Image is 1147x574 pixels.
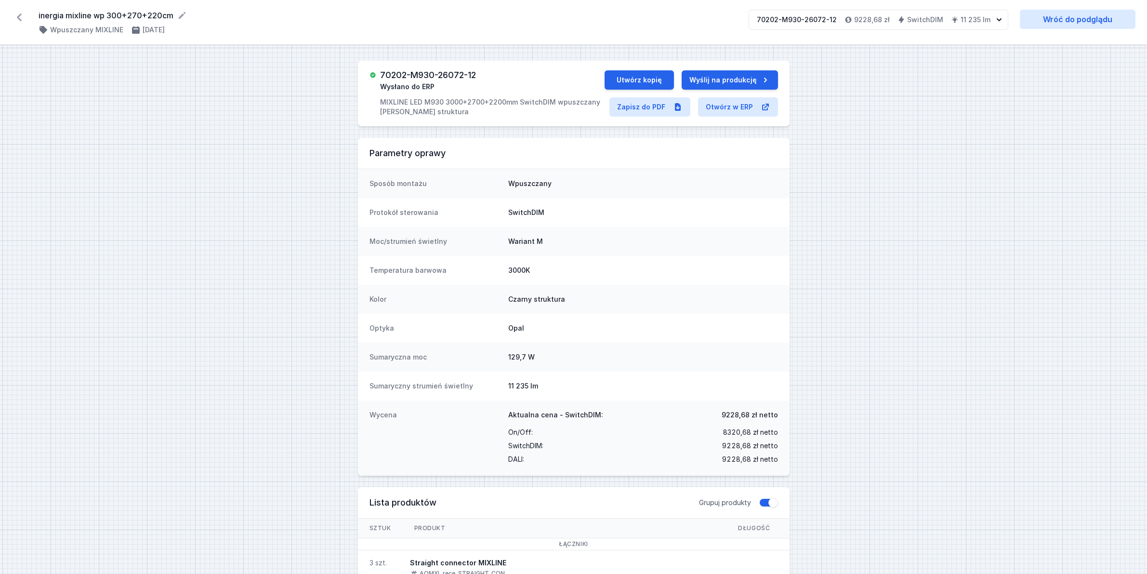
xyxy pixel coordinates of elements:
[508,426,533,439] span: On/Off :
[508,208,778,217] dd: SwitchDIM
[369,323,501,333] dt: Optyka
[369,294,501,304] dt: Kolor
[177,11,187,20] button: Edytuj nazwę projektu
[508,237,778,246] dd: Wariant M
[508,453,524,466] span: DALI :
[854,15,890,25] h4: 9228,68 zł
[508,439,543,453] span: SwitchDIM :
[369,540,778,548] h3: Łączniki
[369,352,501,362] dt: Sumaryczna moc
[508,410,603,420] span: Aktualna cena - SwitchDIM:
[410,558,506,568] div: Straight connector MIXLINE
[369,147,778,159] h3: Parametry oprawy
[508,381,778,391] dd: 11 235 lm
[508,352,778,362] dd: 129,7 W
[380,70,476,80] h3: 70202-M930-26072-12
[508,266,778,275] dd: 3000K
[723,426,778,439] span: 8320,68 zł netto
[369,208,501,217] dt: Protokół sterowania
[699,498,751,507] span: Grupuj produkty
[369,381,501,391] dt: Sumaryczny strumień świetlny
[369,266,501,275] dt: Temperatura barwowa
[380,82,435,92] span: Wysłano do ERP
[508,323,778,333] dd: Opal
[403,519,457,538] span: Produkt
[369,497,699,508] h3: Lista produktów
[39,10,737,21] form: inergia mixline wp 300+270+220cm
[50,25,123,35] h4: Wpuszczany MIXLINE
[369,558,387,568] div: 3 szt.
[605,70,674,90] button: Utwórz kopię
[749,10,1008,30] button: 70202-M930-26072-129228,68 złSwitchDIM11 235 lm
[1020,10,1135,29] a: Wróć do podglądu
[698,97,778,117] a: Otwórz w ERP
[682,70,778,90] button: Wyślij na produkcję
[907,15,943,25] h4: SwitchDIM
[722,439,778,453] span: 9228,68 zł netto
[369,410,501,466] dt: Wycena
[759,498,778,507] button: Grupuj produkty
[369,179,501,188] dt: Sposób montażu
[609,97,690,117] a: Zapisz do PDF
[358,519,403,538] span: Sztuk
[726,519,781,538] span: Długość
[143,25,165,35] h4: [DATE]
[508,294,778,304] dd: Czarny struktura
[508,179,778,188] dd: Wpuszczany
[380,97,605,117] p: MIXLINE LED M930 3000+2700+2200mm SwitchDIM wpuszczany [PERSON_NAME] struktura
[722,453,778,466] span: 9228,68 zł netto
[757,15,837,25] div: 70202-M930-26072-12
[961,15,990,25] h4: 11 235 lm
[369,237,501,246] dt: Moc/strumień świetlny
[722,410,778,420] span: 9228,68 zł netto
